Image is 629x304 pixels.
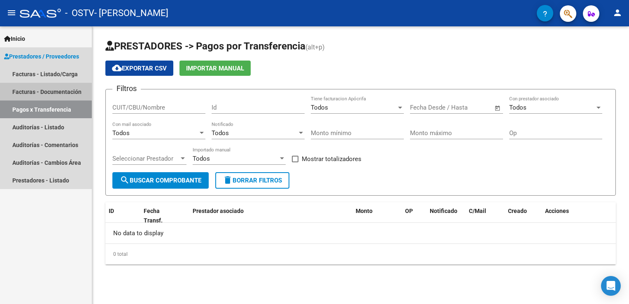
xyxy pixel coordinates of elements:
[109,208,114,214] span: ID
[193,208,244,214] span: Prestador asociado
[144,208,163,224] span: Fecha Transf.
[410,104,443,111] input: Fecha inicio
[223,175,233,185] mat-icon: delete
[356,208,373,214] span: Monto
[212,129,229,137] span: Todos
[112,65,167,72] span: Exportar CSV
[105,202,140,229] datatable-header-cell: ID
[105,61,173,76] button: Exportar CSV
[601,276,621,296] div: Open Intercom Messenger
[302,154,361,164] span: Mostrar totalizadores
[4,52,79,61] span: Prestadores / Proveedores
[112,63,122,73] mat-icon: cloud_download
[542,202,616,229] datatable-header-cell: Acciones
[189,202,352,229] datatable-header-cell: Prestador asociado
[215,172,289,189] button: Borrar Filtros
[493,103,503,113] button: Open calendar
[405,208,413,214] span: OP
[426,202,466,229] datatable-header-cell: Notificado
[508,208,527,214] span: Creado
[179,61,251,76] button: Importar Manual
[545,208,569,214] span: Acciones
[105,223,616,243] div: No data to display
[466,202,505,229] datatable-header-cell: C/Mail
[352,202,402,229] datatable-header-cell: Monto
[509,104,526,111] span: Todos
[430,208,457,214] span: Notificado
[7,8,16,18] mat-icon: menu
[311,104,328,111] span: Todos
[105,40,305,52] span: PRESTADORES -> Pagos por Transferencia
[65,4,94,22] span: - OSTV
[402,202,426,229] datatable-header-cell: OP
[193,155,210,162] span: Todos
[94,4,168,22] span: - [PERSON_NAME]
[120,175,130,185] mat-icon: search
[505,202,542,229] datatable-header-cell: Creado
[112,129,130,137] span: Todos
[112,172,209,189] button: Buscar Comprobante
[105,244,616,264] div: 0 total
[451,104,491,111] input: Fecha fin
[112,155,179,162] span: Seleccionar Prestador
[223,177,282,184] span: Borrar Filtros
[186,65,244,72] span: Importar Manual
[305,43,325,51] span: (alt+p)
[613,8,622,18] mat-icon: person
[469,208,486,214] span: C/Mail
[112,83,141,94] h3: Filtros
[140,202,177,229] datatable-header-cell: Fecha Transf.
[120,177,201,184] span: Buscar Comprobante
[4,34,25,43] span: Inicio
